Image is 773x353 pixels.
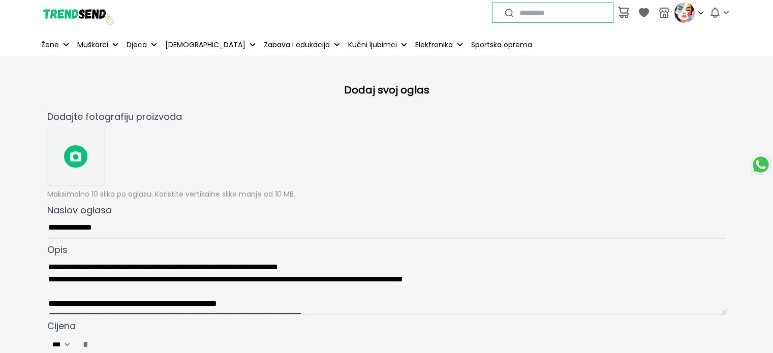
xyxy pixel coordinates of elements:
[163,34,258,56] button: [DEMOGRAPHIC_DATA]
[55,82,718,98] h2: Dodaj svoj oglas
[47,110,182,123] span: Dodajte fotografiju proizvoda
[47,319,76,332] span: Cijena
[41,40,59,50] p: Žene
[125,34,159,56] button: Djeca
[127,40,147,50] p: Djeca
[39,34,71,56] button: Žene
[47,189,726,199] p: Maksimalno 10 slika po oglasu. Koristite vertikalne slike manje od 10 MB.
[77,40,108,50] p: Muškarci
[346,34,409,56] button: Kućni ljubimci
[415,40,453,50] p: Elektronika
[262,34,342,56] button: Zabava i edukacija
[469,34,534,56] a: Sportska oprema
[47,243,68,256] span: Opis
[348,40,397,50] p: Kućni ljubimci
[47,204,112,216] span: Naslov oglasa
[48,337,77,351] select: Cijena
[47,217,726,239] input: Naslov oglasa
[264,40,330,50] p: Zabava i edukacija
[674,3,695,23] img: profile picture
[165,40,245,50] p: [DEMOGRAPHIC_DATA]
[75,34,120,56] button: Muškarci
[413,34,465,56] button: Elektronika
